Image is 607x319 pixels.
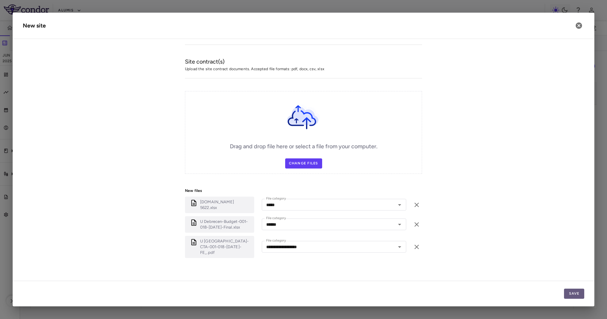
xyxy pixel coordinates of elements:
span: Upload the site contract documents. Accepted file formats: pdf, docx, csv, xlsx [185,66,422,72]
button: Remove [411,219,422,230]
button: Open [395,220,404,229]
label: Change Files [285,158,322,169]
label: File category [266,216,286,221]
p: ESK-001-018.Site 5622.xlsx [200,199,252,211]
label: File category [266,196,286,201]
label: File category [266,238,286,243]
p: New files [185,188,422,193]
p: U Debrecen-CTA-001-018-03Jul2025-FE_.pdf [200,238,252,255]
div: New site [23,21,46,30]
button: Open [395,242,404,251]
button: Open [395,200,404,209]
p: U Debrecen-Budget-001-018-18Jun2025-Final.xlsx [200,219,252,230]
button: Save [564,289,584,299]
h6: Drag and drop file here or select a file from your computer. [230,142,377,151]
h6: Site contract(s) [185,58,422,66]
button: Remove [411,242,422,252]
button: Remove [411,199,422,210]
